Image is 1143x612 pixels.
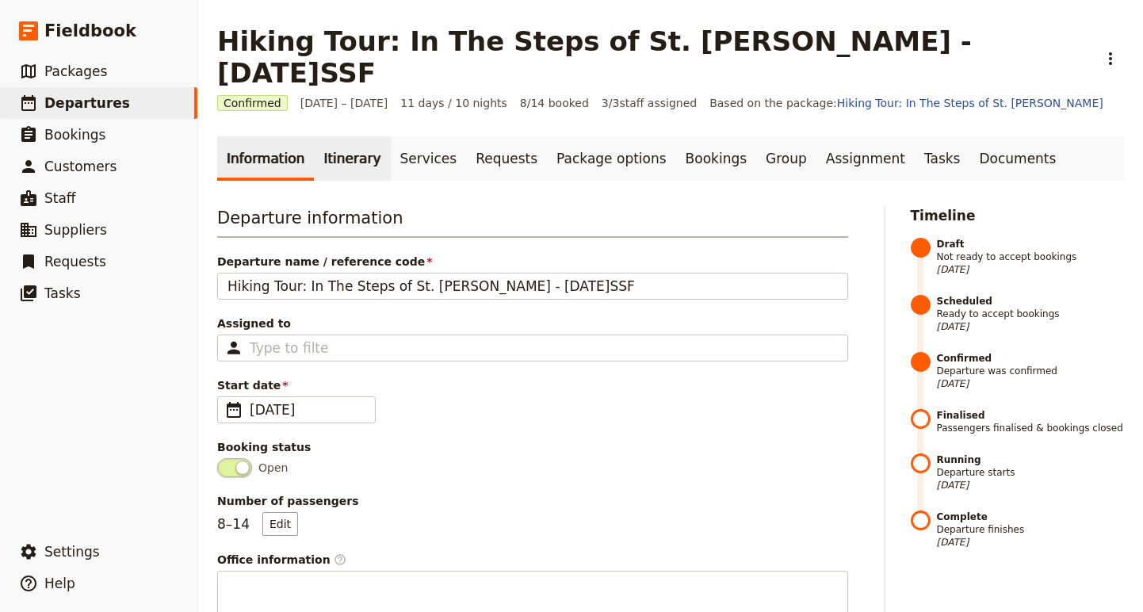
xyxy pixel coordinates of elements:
span: [DATE] [937,536,1125,549]
span: 11 days / 10 nights [400,95,507,111]
span: ​ [224,400,243,419]
span: 3 / 3 staff assigned [602,95,697,111]
span: [DATE] [937,263,1125,276]
button: Number of passengers8–14 [262,512,298,536]
span: Start date [217,377,848,393]
a: Assignment [816,136,915,181]
a: Group [756,136,816,181]
span: Departure was confirmed [937,352,1125,390]
strong: Complete [937,511,1125,523]
span: Fieldbook [44,19,136,43]
strong: Finalised [937,409,1125,422]
span: Departure finishes [937,511,1125,549]
span: Suppliers [44,222,107,238]
span: Departures [44,95,130,111]
span: [DATE] – [DATE] [300,95,388,111]
span: Assigned to [217,316,848,331]
strong: Draft [937,238,1125,251]
span: Tasks [44,285,81,301]
a: Bookings [676,136,756,181]
span: Based on the package: [709,95,1103,111]
span: [DATE] [937,479,1125,492]
span: Departure starts [937,453,1125,492]
input: Assigned to [250,339,329,358]
a: Services [391,136,467,181]
a: Documents [969,136,1065,181]
span: [DATE] [250,400,365,419]
span: ​ [334,553,346,566]
span: Confirmed [217,95,288,111]
span: Customers [44,159,117,174]
span: [DATE] [937,320,1125,333]
span: Help [44,576,75,591]
h1: Hiking Tour: In The Steps of St. [PERSON_NAME] - [DATE]SSF [217,25,1088,89]
span: Passengers finalised & bookings closed [937,409,1125,434]
span: Departure name / reference code [217,254,848,270]
strong: Running [937,453,1125,466]
h3: Departure information [217,206,848,238]
span: 8/14 booked [520,95,589,111]
a: Hiking Tour: In The Steps of St. [PERSON_NAME] [837,97,1103,109]
div: Office information [217,552,848,568]
span: Open [258,460,288,476]
h2: Timeline [911,206,1125,225]
span: [DATE] [937,377,1125,390]
strong: Scheduled [937,295,1125,308]
span: Packages [44,63,107,79]
span: Not ready to accept bookings [937,238,1125,276]
strong: Confirmed [937,352,1125,365]
a: Itinerary [314,136,390,181]
span: Settings [44,544,100,560]
div: Booking status [217,439,848,455]
a: Tasks [915,136,970,181]
a: Package options [547,136,675,181]
button: Actions [1097,45,1124,72]
a: Information [217,136,314,181]
span: Number of passengers [217,493,848,509]
a: Requests [466,136,547,181]
span: Requests [44,254,106,270]
span: Bookings [44,127,105,143]
input: Departure name / reference code [217,273,848,300]
span: Ready to accept bookings [937,295,1125,333]
span: Staff [44,190,76,206]
p: 8 – 14 [217,512,298,536]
